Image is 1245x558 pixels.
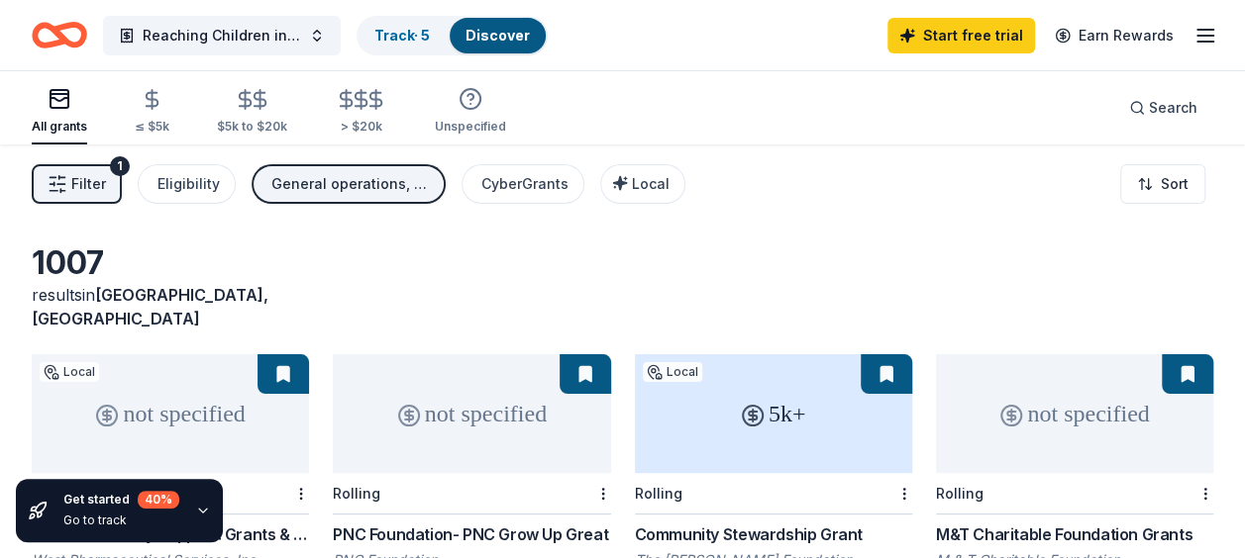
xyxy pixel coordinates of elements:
div: CyberGrants [481,172,569,196]
div: Get started [63,491,179,509]
div: PNC Foundation- PNC Grow Up Great [333,522,610,546]
div: Eligibility [157,172,220,196]
a: Home [32,12,87,58]
div: M&T Charitable Foundation Grants [936,522,1213,546]
button: Search [1113,88,1213,128]
div: Rolling [333,485,380,502]
div: All grants [32,119,87,135]
button: General operations, Projects & programming, Education, Other [252,164,446,204]
span: Search [1149,96,1197,120]
button: $5k to $20k [217,80,287,144]
span: in [32,285,268,328]
div: not specified [333,354,610,473]
span: [GEOGRAPHIC_DATA], [GEOGRAPHIC_DATA] [32,285,268,328]
button: CyberGrants [462,164,584,204]
a: Track· 5 [374,27,430,44]
button: Filter1 [32,164,122,204]
div: not specified [32,354,309,473]
div: results [32,283,309,330]
button: > $20k [335,80,387,144]
div: ≤ $5k [135,119,169,135]
button: Reaching Children in the 4-14 Window [103,16,341,55]
div: Rolling [936,485,984,502]
button: Track· 5Discover [357,16,548,55]
a: Start free trial [887,18,1035,53]
div: Unspecified [435,119,506,135]
button: Sort [1120,164,1205,204]
div: Community Stewardship Grant [635,522,912,546]
button: All grants [32,79,87,144]
div: Rolling [635,485,682,502]
button: ≤ $5k [135,80,169,144]
div: 1007 [32,243,309,283]
div: Go to track [63,512,179,528]
div: Local [40,362,99,382]
button: Local [600,164,685,204]
div: Local [643,362,702,382]
span: Local [632,175,670,192]
div: 1 [110,156,130,176]
span: Sort [1161,172,1189,196]
span: Reaching Children in the 4-14 Window [143,24,301,47]
a: Earn Rewards [1043,18,1186,53]
div: not specified [936,354,1213,473]
div: General operations, Projects & programming, Education, Other [271,172,430,196]
div: $5k to $20k [217,119,287,135]
span: Filter [71,172,106,196]
div: 5k+ [635,354,912,473]
div: 40 % [138,491,179,509]
div: > $20k [335,119,387,135]
a: Discover [466,27,530,44]
button: Unspecified [435,79,506,144]
button: Eligibility [138,164,236,204]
